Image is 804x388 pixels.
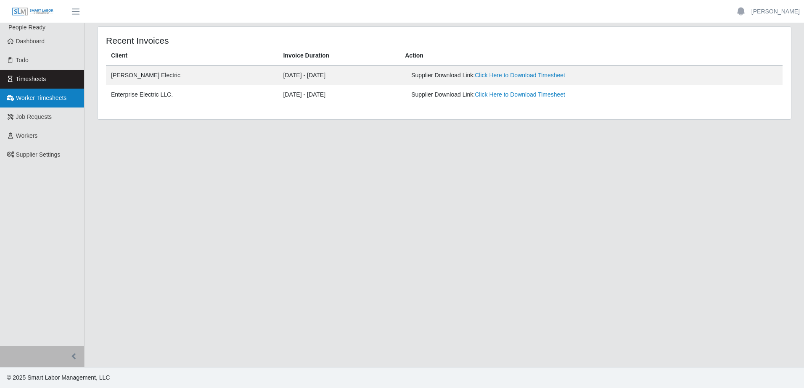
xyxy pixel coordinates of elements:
[106,35,381,46] h4: Recent Invoices
[106,66,278,85] td: [PERSON_NAME] Electric
[106,46,278,66] th: Client
[16,132,38,139] span: Workers
[411,90,647,99] div: Supplier Download Link:
[12,7,54,16] img: SLM Logo
[16,57,29,63] span: Todo
[8,24,45,31] span: People Ready
[475,91,565,98] a: Click Here to Download Timesheet
[106,85,278,105] td: Enterprise Electric LLC.
[278,66,400,85] td: [DATE] - [DATE]
[411,71,647,80] div: Supplier Download Link:
[278,85,400,105] td: [DATE] - [DATE]
[16,94,66,101] span: Worker Timesheets
[16,38,45,45] span: Dashboard
[475,72,565,79] a: Click Here to Download Timesheet
[16,76,46,82] span: Timesheets
[16,151,61,158] span: Supplier Settings
[16,113,52,120] span: Job Requests
[751,7,800,16] a: [PERSON_NAME]
[400,46,783,66] th: Action
[7,374,110,381] span: © 2025 Smart Labor Management, LLC
[278,46,400,66] th: Invoice Duration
